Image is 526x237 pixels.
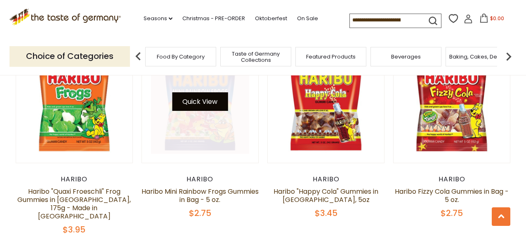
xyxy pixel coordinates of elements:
[130,48,146,65] img: previous arrow
[9,46,130,66] p: Choice of Categories
[142,187,259,204] a: Haribo Mini Rainbow Frogs Gummies in Bag - 5 oz.
[182,14,245,23] a: Christmas - PRE-ORDER
[297,14,318,23] a: On Sale
[474,14,509,26] button: $0.00
[157,54,205,60] a: Food By Category
[441,207,463,219] span: $2.75
[267,175,385,183] div: Haribo
[394,47,510,163] img: Haribo
[223,51,289,63] a: Taste of Germany Collections
[268,47,384,163] img: Haribo
[274,187,378,204] a: Haribo "Happy Cola" Gummies in [GEOGRAPHIC_DATA], 5oz
[255,14,287,23] a: Oktoberfest
[393,175,511,183] div: Haribo
[142,175,259,183] div: Haribo
[395,187,509,204] a: Haribo Fizzy Cola Gummies in Bag - 5 oz.
[16,175,133,183] div: Haribo
[17,187,131,221] a: Haribo "Quaxi Froeschli" Frog Gummies in [GEOGRAPHIC_DATA], 175g - Made in [GEOGRAPHIC_DATA]
[306,54,356,60] a: Featured Products
[189,207,211,219] span: $2.75
[315,207,337,219] span: $3.45
[144,14,172,23] a: Seasons
[16,47,133,163] img: Haribo
[391,54,421,60] a: Beverages
[449,54,513,60] a: Baking, Cakes, Desserts
[63,224,85,235] span: $3.95
[172,92,228,111] button: Quick View
[500,48,517,65] img: next arrow
[490,15,504,22] span: $0.00
[142,47,259,163] img: Haribo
